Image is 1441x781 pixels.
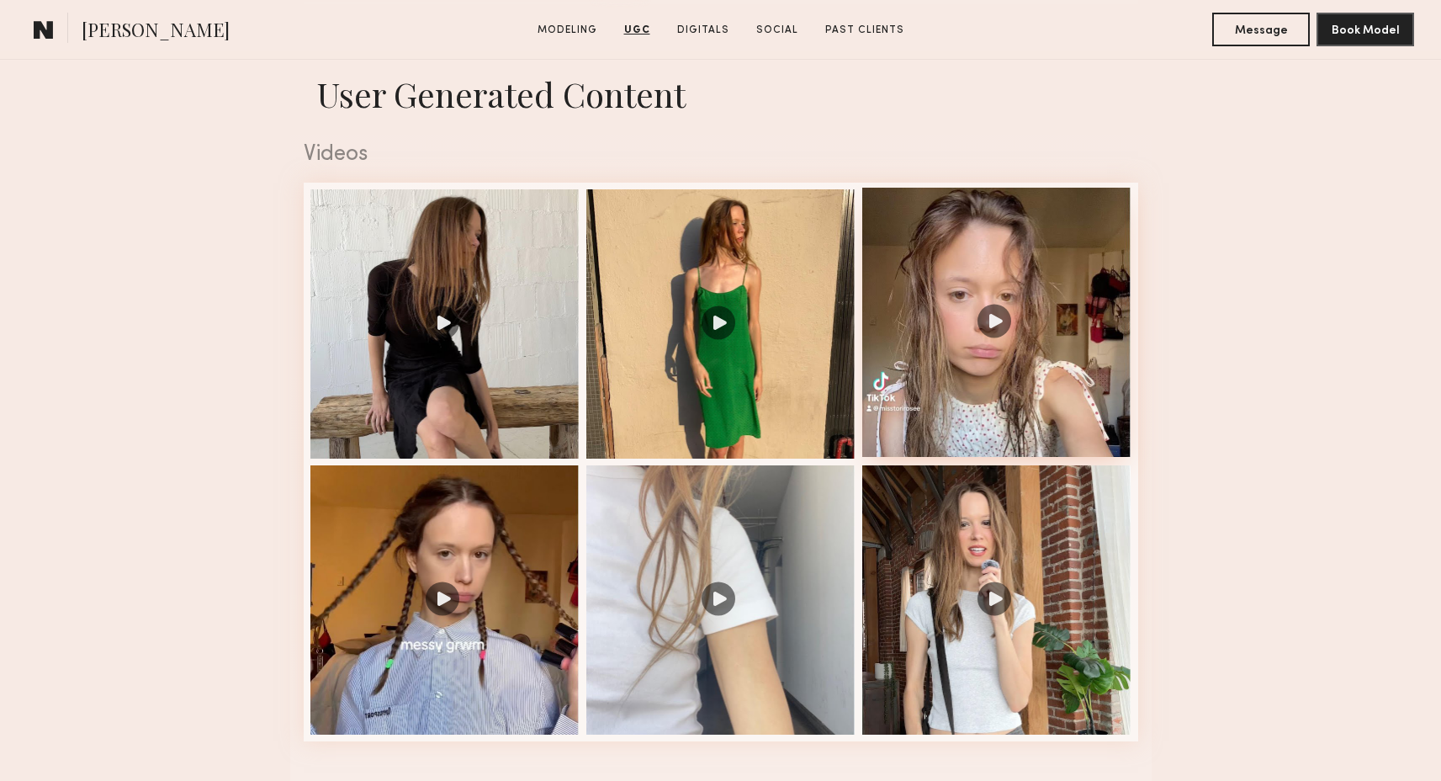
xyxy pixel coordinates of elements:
a: Modeling [531,23,604,38]
a: UGC [617,23,657,38]
button: Book Model [1317,13,1414,46]
div: Videos [304,144,1138,166]
a: Past Clients [819,23,911,38]
span: [PERSON_NAME] [82,17,230,46]
a: Digitals [670,23,736,38]
a: Book Model [1317,22,1414,36]
h1: User Generated Content [290,72,1152,116]
button: Message [1212,13,1310,46]
a: Social [750,23,805,38]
